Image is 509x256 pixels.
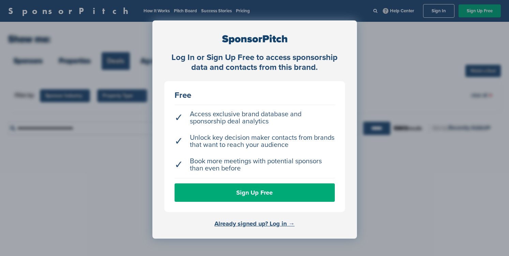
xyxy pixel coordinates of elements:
li: Access exclusive brand database and sponsorship deal analytics [175,107,335,129]
span: ✓ [175,161,183,168]
div: Log In or Sign Up Free to access sponsorship data and contacts from this brand. [164,53,345,73]
a: Sign Up Free [175,183,335,202]
a: Already signed up? Log in → [214,220,295,227]
div: Free [175,91,335,100]
span: ✓ [175,138,183,145]
span: ✓ [175,114,183,121]
li: Book more meetings with potential sponsors than even before [175,154,335,176]
li: Unlock key decision maker contacts from brands that want to reach your audience [175,131,335,152]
